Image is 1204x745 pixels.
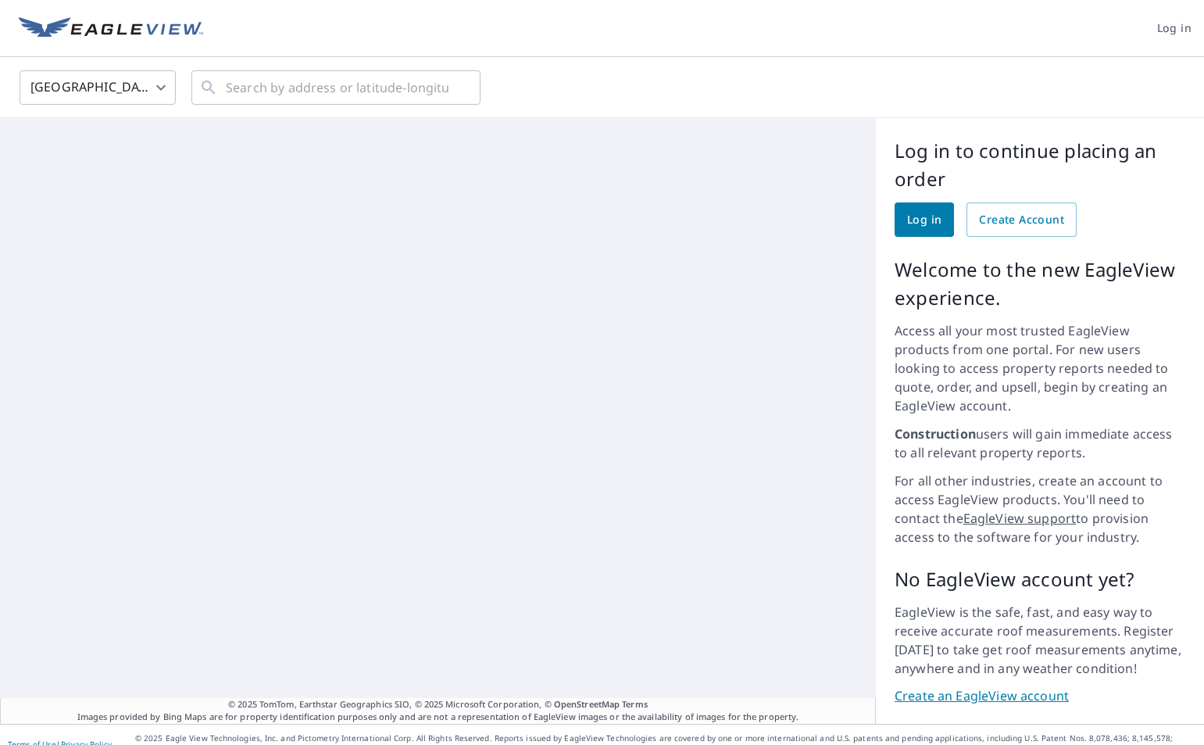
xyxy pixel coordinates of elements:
span: Log in [1157,19,1191,38]
img: EV Logo [19,17,203,41]
p: No EagleView account yet? [895,565,1185,593]
a: Terms [622,698,648,710]
a: Log in [895,202,954,237]
a: EagleView support [963,510,1077,527]
div: [GEOGRAPHIC_DATA] [20,66,176,109]
input: Search by address or latitude-longitude [226,66,448,109]
p: Access all your most trusted EagleView products from one portal. For new users looking to access ... [895,321,1185,415]
a: Create an EagleView account [895,687,1185,705]
p: Log in to continue placing an order [895,137,1185,193]
p: For all other industries, create an account to access EagleView products. You'll need to contact ... [895,471,1185,546]
span: Log in [907,210,941,230]
p: EagleView is the safe, fast, and easy way to receive accurate roof measurements. Register [DATE] ... [895,603,1185,678]
a: Create Account [966,202,1077,237]
span: Create Account [979,210,1064,230]
p: Welcome to the new EagleView experience. [895,256,1185,312]
span: © 2025 TomTom, Earthstar Geographics SIO, © 2025 Microsoft Corporation, © [228,698,648,711]
a: OpenStreetMap [554,698,620,710]
strong: Construction [895,425,976,442]
p: users will gain immediate access to all relevant property reports. [895,424,1185,462]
